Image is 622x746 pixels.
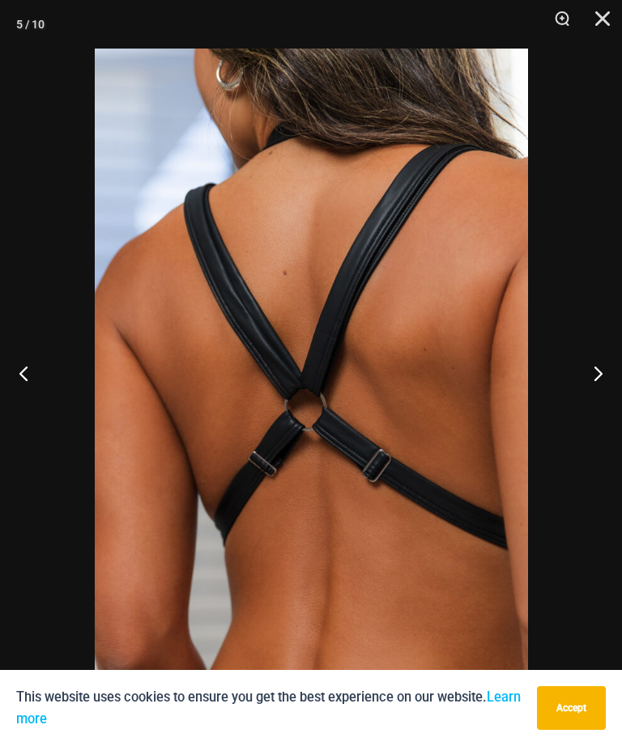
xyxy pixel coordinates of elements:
a: Learn more [16,689,521,727]
img: Truth or Dare Black 1905 Bodysuit 02 [95,49,528,697]
div: 5 / 10 [16,12,45,36]
button: Next [561,333,622,413]
p: This website uses cookies to ensure you get the best experience on our website. [16,686,525,730]
button: Accept [537,686,606,730]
